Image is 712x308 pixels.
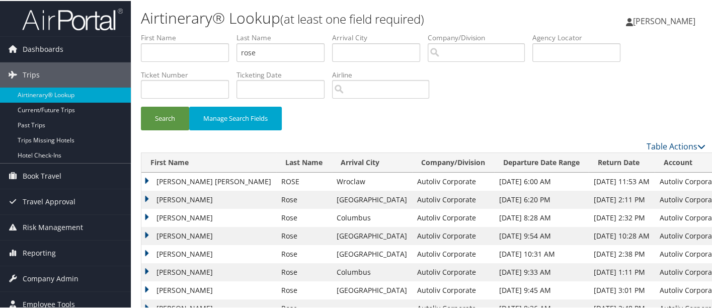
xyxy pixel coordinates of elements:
[23,240,56,265] span: Reporting
[22,7,123,30] img: airportal-logo.png
[332,190,412,208] td: [GEOGRAPHIC_DATA]
[276,280,332,298] td: Rose
[276,262,332,280] td: Rose
[141,262,276,280] td: [PERSON_NAME]
[412,244,494,262] td: Autoliv Corporate
[141,244,276,262] td: [PERSON_NAME]
[332,280,412,298] td: [GEOGRAPHIC_DATA]
[589,190,655,208] td: [DATE] 2:11 PM
[494,208,589,226] td: [DATE] 8:28 AM
[141,69,236,79] label: Ticket Number
[23,214,83,239] span: Risk Management
[276,152,332,172] th: Last Name: activate to sort column ascending
[141,280,276,298] td: [PERSON_NAME]
[23,36,63,61] span: Dashboards
[236,69,332,79] label: Ticketing Date
[23,61,40,87] span: Trips
[412,226,494,244] td: Autoliv Corporate
[412,172,494,190] td: Autoliv Corporate
[141,7,517,28] h1: Airtinerary® Lookup
[589,226,655,244] td: [DATE] 10:28 AM
[332,244,412,262] td: [GEOGRAPHIC_DATA]
[332,226,412,244] td: [GEOGRAPHIC_DATA]
[412,280,494,298] td: Autoliv Corporate
[589,262,655,280] td: [DATE] 1:11 PM
[494,244,589,262] td: [DATE] 10:31 AM
[276,226,332,244] td: Rose
[23,163,61,188] span: Book Travel
[332,172,412,190] td: Wroclaw
[276,208,332,226] td: Rose
[276,172,332,190] td: ROSE
[494,226,589,244] td: [DATE] 9:54 AM
[589,152,655,172] th: Return Date: activate to sort column ascending
[332,69,437,79] label: Airline
[589,208,655,226] td: [DATE] 2:32 PM
[412,152,494,172] th: Company/Division
[141,152,276,172] th: First Name: activate to sort column ascending
[141,32,236,42] label: First Name
[589,280,655,298] td: [DATE] 3:01 PM
[626,5,705,35] a: [PERSON_NAME]
[332,32,428,42] label: Arrival City
[280,10,424,26] small: (at least one field required)
[532,32,628,42] label: Agency Locator
[332,262,412,280] td: Columbus
[494,172,589,190] td: [DATE] 6:00 AM
[236,32,332,42] label: Last Name
[332,208,412,226] td: Columbus
[589,244,655,262] td: [DATE] 2:38 PM
[647,140,705,151] a: Table Actions
[428,32,532,42] label: Company/Division
[494,152,589,172] th: Departure Date Range: activate to sort column ascending
[494,280,589,298] td: [DATE] 9:45 AM
[633,15,695,26] span: [PERSON_NAME]
[412,208,494,226] td: Autoliv Corporate
[494,262,589,280] td: [DATE] 9:33 AM
[141,226,276,244] td: [PERSON_NAME]
[23,265,78,290] span: Company Admin
[332,152,412,172] th: Arrival City: activate to sort column ascending
[494,190,589,208] td: [DATE] 6:20 PM
[276,190,332,208] td: Rose
[412,262,494,280] td: Autoliv Corporate
[189,106,282,129] button: Manage Search Fields
[412,190,494,208] td: Autoliv Corporate
[141,106,189,129] button: Search
[141,172,276,190] td: [PERSON_NAME] [PERSON_NAME]
[276,244,332,262] td: Rose
[23,188,75,213] span: Travel Approval
[589,172,655,190] td: [DATE] 11:53 AM
[141,190,276,208] td: [PERSON_NAME]
[141,208,276,226] td: [PERSON_NAME]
